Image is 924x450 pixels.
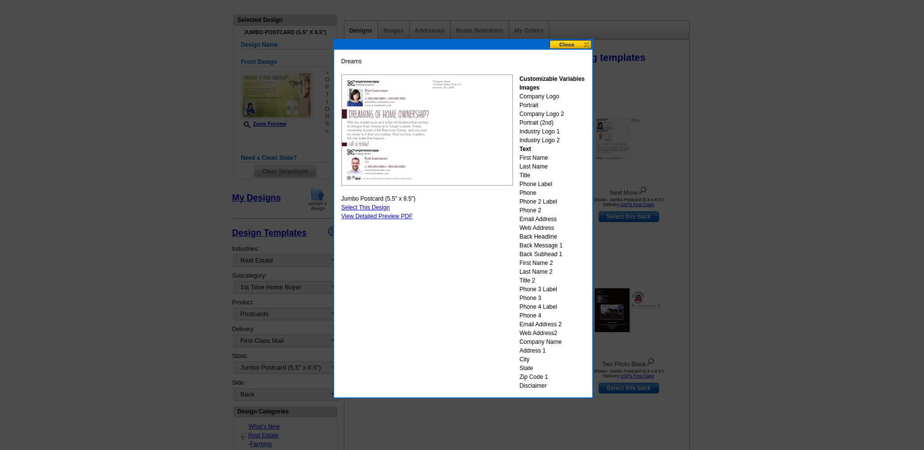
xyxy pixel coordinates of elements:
iframe: LiveChat chat widget [729,224,924,450]
span: Jumbo Postcard (5.5" x 8.5") [341,194,416,203]
a: Select This Design [341,204,390,211]
strong: Text [519,146,531,152]
a: View Detailed Preview PDF [341,213,413,220]
strong: Images [519,84,539,91]
div: Company Logo Portrait Company Logo 2 Portrait (2nd) Industry Logo 1 Industry Logo 2 First Name La... [519,75,585,390]
span: Dreams [341,57,362,66]
img: GENPJBdream_SAMPLE.jpg [341,75,513,186]
strong: Customizable Variables [519,75,585,82]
